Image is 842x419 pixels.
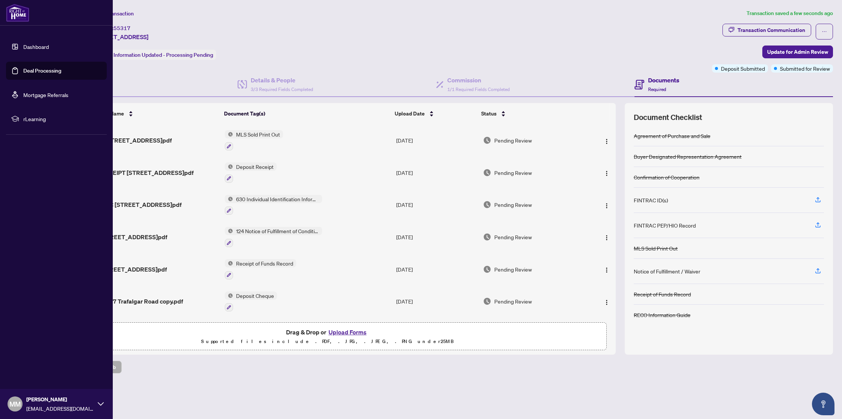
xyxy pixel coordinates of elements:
[221,103,391,124] th: Document Tag(s)
[393,156,480,189] td: [DATE]
[393,253,480,285] td: [DATE]
[251,87,313,92] span: 3/3 Required Fields Completed
[48,323,606,351] span: Drag & Drop orUpload FormsSupported files include .PDF, .JPG, .JPEG, .PNG under25MB
[481,109,497,118] span: Status
[483,169,491,177] img: Document Status
[233,259,296,267] span: Receipt of Funds Record
[494,265,532,273] span: Pending Review
[780,64,830,73] span: Submitted for Review
[634,196,668,204] div: FINTRAC ID(s)
[225,259,296,279] button: Status IconReceipt of Funds Record
[114,52,213,58] span: Information Updated - Processing Pending
[648,76,679,85] h4: Documents
[738,24,805,36] div: Transaction Communication
[251,76,313,85] h4: Details & People
[225,259,233,267] img: Status Icon
[326,327,369,337] button: Upload Forms
[88,168,194,177] span: DEP RECEIPT [STREET_ADDRESS]pdf
[601,199,613,211] button: Logo
[392,103,479,124] th: Upload Date
[604,299,610,305] img: Logo
[634,152,742,161] div: Buyer Designated Representation Agreement
[601,295,613,307] button: Logo
[747,9,833,18] article: Transaction saved a few seconds ago
[233,195,322,203] span: 630 Individual Identification Information Record
[393,124,480,156] td: [DATE]
[648,87,666,92] span: Required
[483,233,491,241] img: Document Status
[286,327,369,337] span: Drag & Drop or
[225,130,233,138] img: Status Icon
[634,173,700,181] div: Confirmation of Cooperation
[447,76,510,85] h4: Commission
[634,221,696,229] div: FINTRAC PEP/HIO Record
[225,291,233,300] img: Status Icon
[94,10,134,17] span: View Transaction
[85,103,221,124] th: (11) File Name
[634,290,691,298] div: Receipt of Funds Record
[483,136,491,144] img: Document Status
[23,91,68,98] a: Mortgage Referrals
[225,195,322,215] button: Status Icon630 Individual Identification Information Record
[225,291,277,312] button: Status IconDeposit Cheque
[93,50,216,60] div: Status:
[225,227,322,247] button: Status Icon124 Notice of Fulfillment of Condition(s) - Agreement of Purchase and Sale
[478,103,583,124] th: Status
[225,162,233,171] img: Status Icon
[23,43,49,50] a: Dashboard
[494,233,532,241] span: Pending Review
[88,297,183,306] span: DRAFT 27 Trafalgar Road copy.pdf
[23,115,101,123] span: rLearning
[88,200,182,209] span: FINTRAC [STREET_ADDRESS]pdf
[225,195,233,203] img: Status Icon
[26,395,94,404] span: [PERSON_NAME]
[721,64,765,73] span: Deposit Submitted
[604,203,610,209] img: Logo
[88,265,167,274] span: RoF [STREET_ADDRESS]pdf
[225,130,283,150] button: Status IconMLS Sold Print Out
[447,87,510,92] span: 1/1 Required Fields Completed
[494,200,532,209] span: Pending Review
[722,24,811,36] button: Transaction Communication
[634,311,691,319] div: RECO Information Guide
[483,265,491,273] img: Document Status
[634,244,678,252] div: MLS Sold Print Out
[634,267,700,275] div: Notice of Fulfillment / Waiver
[604,235,610,241] img: Logo
[23,67,61,74] a: Deal Processing
[26,404,94,413] span: [EMAIL_ADDRESS][DOMAIN_NAME]
[601,231,613,243] button: Logo
[395,109,425,118] span: Upload Date
[225,227,233,235] img: Status Icon
[604,170,610,176] img: Logo
[601,167,613,179] button: Logo
[233,291,277,300] span: Deposit Cheque
[9,399,21,409] span: MM
[494,136,532,144] span: Pending Review
[601,134,613,146] button: Logo
[494,297,532,305] span: Pending Review
[393,189,480,221] td: [DATE]
[233,227,322,235] span: 124 Notice of Fulfillment of Condition(s) - Agreement of Purchase and Sale
[88,232,167,241] span: NoF [STREET_ADDRESS]pdf
[762,46,833,58] button: Update for Admin Review
[393,285,480,318] td: [DATE]
[812,393,834,415] button: Open asap
[767,46,828,58] span: Update for Admin Review
[393,317,480,350] td: [DATE]
[225,162,277,183] button: Status IconDeposit Receipt
[634,132,710,140] div: Agreement of Purchase and Sale
[601,263,613,275] button: Logo
[6,4,29,22] img: logo
[233,130,283,138] span: MLS Sold Print Out
[88,136,172,145] span: SOLD [STREET_ADDRESS]pdf
[494,169,532,177] span: Pending Review
[483,200,491,209] img: Document Status
[604,267,610,273] img: Logo
[604,138,610,144] img: Logo
[483,297,491,305] img: Document Status
[114,25,130,32] span: 55317
[233,162,277,171] span: Deposit Receipt
[634,112,702,123] span: Document Checklist
[822,29,827,34] span: ellipsis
